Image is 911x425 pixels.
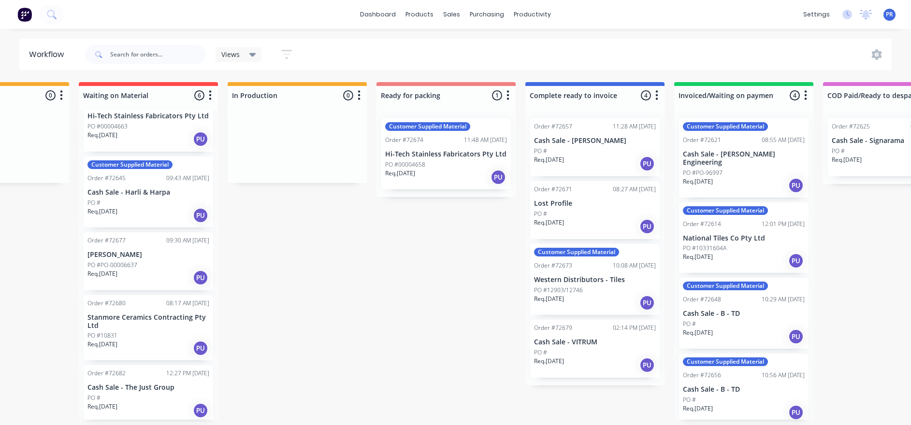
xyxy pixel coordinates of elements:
div: Order #7267902:14 PM [DATE]Cash Sale - VITRUMPO #Req.[DATE]PU [530,320,660,378]
p: Cash Sale - Harli & Harpa [87,188,209,197]
div: Order #72645 [87,174,126,183]
p: PO # [87,394,101,402]
img: Factory [17,7,32,22]
p: Cash Sale - B - TD [683,385,805,394]
p: PO # [832,147,845,156]
div: 10:56 AM [DATE] [762,371,805,380]
p: Req. [DATE] [534,295,564,303]
div: Customer Supplied MaterialOrder #7262108:55 AM [DATE]Cash Sale - [PERSON_NAME] EngineeringPO #PO-... [679,118,809,198]
div: 09:30 AM [DATE] [166,236,209,245]
div: Workflow [29,49,69,60]
div: settings [798,7,835,22]
div: Order #72677 [87,236,126,245]
p: National Tiles Co Pty Ltd [683,234,805,242]
div: PU [193,340,208,356]
div: PU [788,253,804,269]
p: Cash Sale - [PERSON_NAME] [534,137,656,145]
div: Hi-Tech Stainless Fabricators Pty LtdPO #00004663Req.[DATE]PU [84,94,213,152]
div: products [401,7,438,22]
div: productivity [509,7,556,22]
div: Customer Supplied MaterialOrder #7265610:56 AM [DATE]Cash Sale - B - TDPO #Req.[DATE]PU [679,354,809,425]
p: PO #00004658 [385,160,425,169]
div: 11:28 AM [DATE] [613,122,656,131]
p: Western Distributors - Tiles [534,276,656,284]
div: PU [193,270,208,285]
div: 12:01 PM [DATE] [762,220,805,228]
p: Req. [DATE] [87,269,117,278]
div: Order #7267108:27 AM [DATE]Lost ProfilePO #Req.[DATE]PU [530,181,660,239]
p: PO #PO-96997 [683,169,723,177]
div: PU [639,357,655,373]
p: Stanmore Ceramics Contracting Pty Ltd [87,313,209,330]
p: PO # [87,198,101,207]
a: dashboard [355,7,401,22]
div: Customer Supplied MaterialOrder #7267411:48 AM [DATE]Hi-Tech Stainless Fabricators Pty LtdPO #000... [381,118,511,189]
div: Order #7265711:28 AM [DATE]Cash Sale - [PERSON_NAME]PO #Req.[DATE]PU [530,118,660,176]
div: Order #72680 [87,299,126,308]
div: Order #72648 [683,295,721,304]
p: Cash Sale - [PERSON_NAME] Engineering [683,150,805,167]
p: Req. [DATE] [87,131,117,140]
span: PR [886,10,893,19]
p: Hi-Tech Stainless Fabricators Pty Ltd [385,150,507,158]
p: PO #10831 [87,331,117,340]
p: PO # [534,348,547,357]
p: Req. [DATE] [385,169,415,178]
div: Order #72671 [534,185,572,194]
div: PU [788,329,804,344]
p: Req. [DATE] [832,156,862,164]
div: Customer Supplied MaterialOrder #7261412:01 PM [DATE]National Tiles Co Pty LtdPO #10331604AReq.[D... [679,202,809,273]
p: Req. [DATE] [87,340,117,349]
div: Customer Supplied Material [87,160,173,169]
input: Search for orders... [110,45,206,64]
div: Order #7268212:27 PM [DATE]Cash Sale - The Just GroupPO #Req.[DATE]PU [84,365,213,423]
div: PU [639,295,655,311]
p: PO #PO-00006637 [87,261,137,269]
div: Customer Supplied Material [683,122,768,131]
p: PO # [534,210,547,218]
p: Req. [DATE] [683,177,713,186]
p: Req. [DATE] [534,218,564,227]
p: PO # [683,320,696,328]
p: Cash Sale - The Just Group [87,383,209,392]
p: PO # [534,147,547,156]
div: Order #72679 [534,324,572,332]
div: Order #72674 [385,136,423,144]
p: Cash Sale - VITRUM [534,338,656,346]
div: PU [193,403,208,418]
p: Hi-Tech Stainless Fabricators Pty Ltd [87,112,209,120]
div: 08:17 AM [DATE] [166,299,209,308]
div: Customer Supplied Material [385,122,470,131]
div: Customer Supplied MaterialOrder #7264509:43 AM [DATE]Cash Sale - Harli & HarpaPO #Req.[DATE]PU [84,156,213,227]
div: 08:55 AM [DATE] [762,136,805,144]
div: 09:43 AM [DATE] [166,174,209,183]
p: Req. [DATE] [87,207,117,216]
p: [PERSON_NAME] [87,251,209,259]
div: PU [639,156,655,171]
p: Cash Sale - B - TD [683,310,805,318]
div: purchasing [465,7,509,22]
div: Order #72673 [534,261,572,270]
div: 10:29 AM [DATE] [762,295,805,304]
div: Customer Supplied Material [683,357,768,366]
p: Req. [DATE] [683,328,713,337]
p: Lost Profile [534,199,656,208]
p: Req. [DATE] [534,357,564,366]
div: Customer Supplied Material [534,248,619,256]
div: Order #72621 [683,136,721,144]
p: Req. [DATE] [534,156,564,164]
div: PU [639,219,655,234]
div: PU [193,208,208,223]
p: PO #10331604A [683,244,726,253]
div: PU [193,131,208,147]
div: 12:27 PM [DATE] [166,369,209,378]
div: Customer Supplied Material [683,282,768,290]
div: 08:27 AM [DATE] [613,185,656,194]
div: Customer Supplied Material [683,206,768,215]
p: Req. [DATE] [87,402,117,411]
div: Order #72614 [683,220,721,228]
div: Order #72682 [87,369,126,378]
p: Req. [DATE] [683,253,713,261]
div: 11:48 AM [DATE] [464,136,507,144]
p: Req. [DATE] [683,404,713,413]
